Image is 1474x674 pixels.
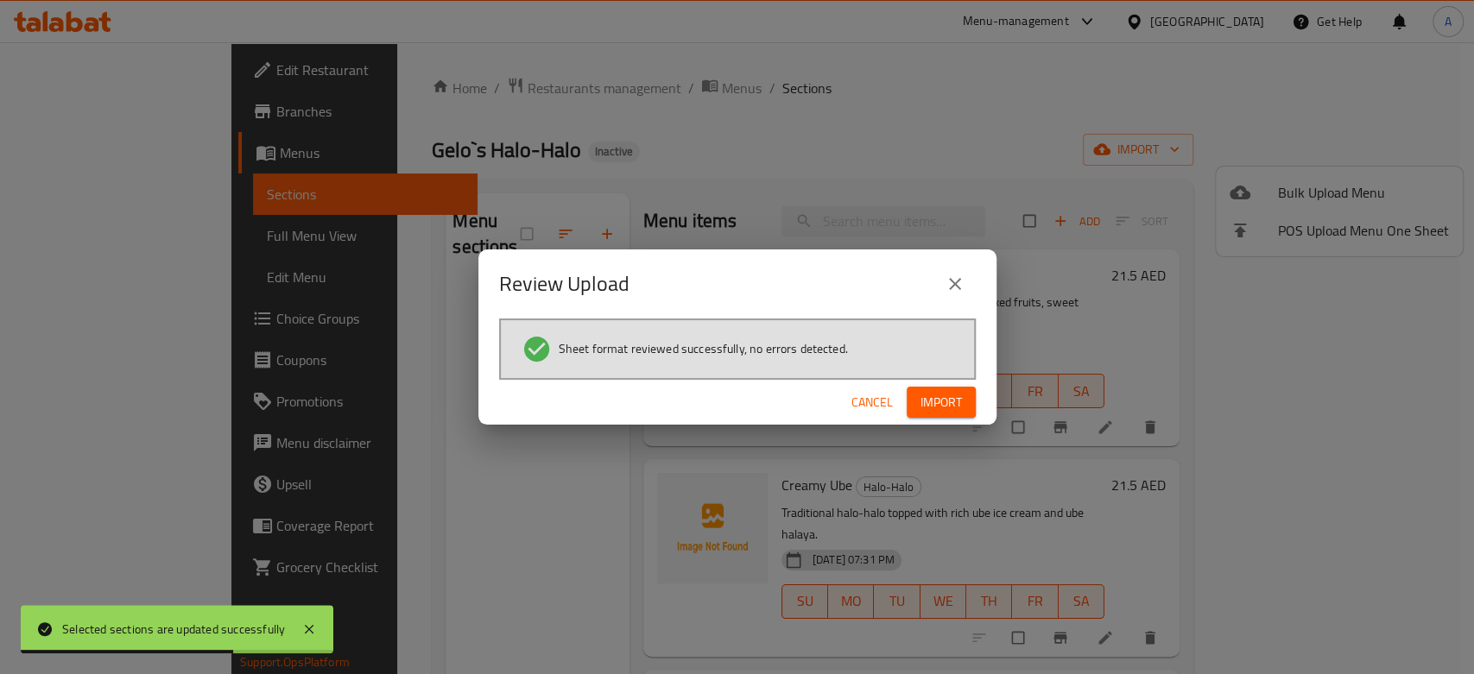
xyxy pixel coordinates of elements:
button: Cancel [845,387,900,419]
button: close [934,263,976,305]
button: Import [907,387,976,419]
div: Selected sections are updated successfully [62,620,285,639]
span: Cancel [851,392,893,413]
span: Import [920,392,962,413]
h2: Review Upload [499,270,629,298]
span: Sheet format reviewed successfully, no errors detected. [559,340,848,357]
